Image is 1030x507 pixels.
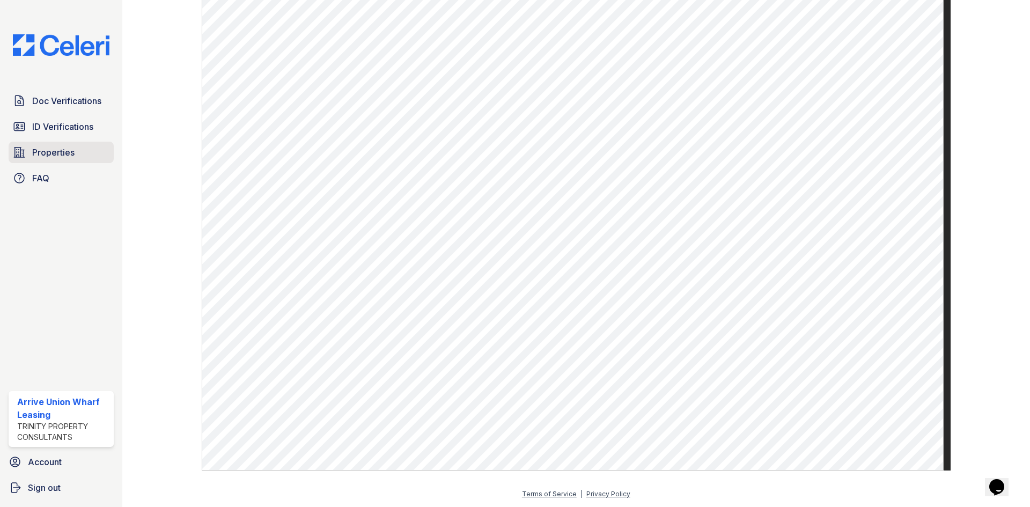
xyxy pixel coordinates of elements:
[586,490,630,498] a: Privacy Policy
[4,34,118,56] img: CE_Logo_Blue-a8612792a0a2168367f1c8372b55b34899dd931a85d93a1a3d3e32e68fde9ad4.png
[32,120,93,133] span: ID Verifications
[985,464,1019,496] iframe: chat widget
[580,490,583,498] div: |
[17,395,109,421] div: Arrive Union Wharf Leasing
[4,477,118,498] a: Sign out
[32,94,101,107] span: Doc Verifications
[9,90,114,112] a: Doc Verifications
[4,451,118,473] a: Account
[28,455,62,468] span: Account
[9,116,114,137] a: ID Verifications
[522,490,577,498] a: Terms of Service
[9,142,114,163] a: Properties
[9,167,114,189] a: FAQ
[32,146,75,159] span: Properties
[17,421,109,443] div: Trinity Property Consultants
[32,172,49,185] span: FAQ
[28,481,61,494] span: Sign out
